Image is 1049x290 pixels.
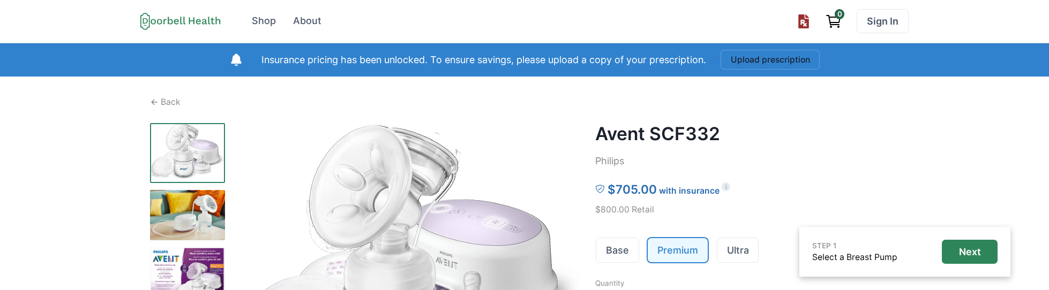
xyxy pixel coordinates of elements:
p: Back [161,96,181,109]
p: $705.00 [608,180,657,199]
div: About [293,14,321,28]
button: Next [942,240,998,264]
img: fjqt3luqs1s1fockw9rvj9w7pfkf [150,190,225,240]
a: Ultra [717,238,759,262]
a: Base [596,238,639,262]
p: Philips [595,154,899,169]
p: STEP 1 [812,240,897,251]
img: p396f7c1jhk335ckoricv06bci68 [150,123,225,183]
p: $800.00 Retail [595,203,899,216]
a: View cart [820,9,847,33]
h2: Avent SCF332 [595,123,899,144]
span: 0 [835,9,844,19]
p: Next [959,246,981,258]
a: Premium [648,238,708,262]
p: with insurance [659,185,720,197]
div: Shop [252,14,276,28]
button: Upload prescription [721,50,820,70]
p: Insurance pricing has been unlocked. To ensure savings, please upload a copy of your prescription. [261,53,706,67]
p: Quantity [595,278,899,288]
a: Sign In [857,9,909,33]
a: Select a Breast Pump [812,252,897,262]
button: Upload prescription [791,9,815,33]
a: Shop [245,9,283,33]
a: About [286,9,328,33]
